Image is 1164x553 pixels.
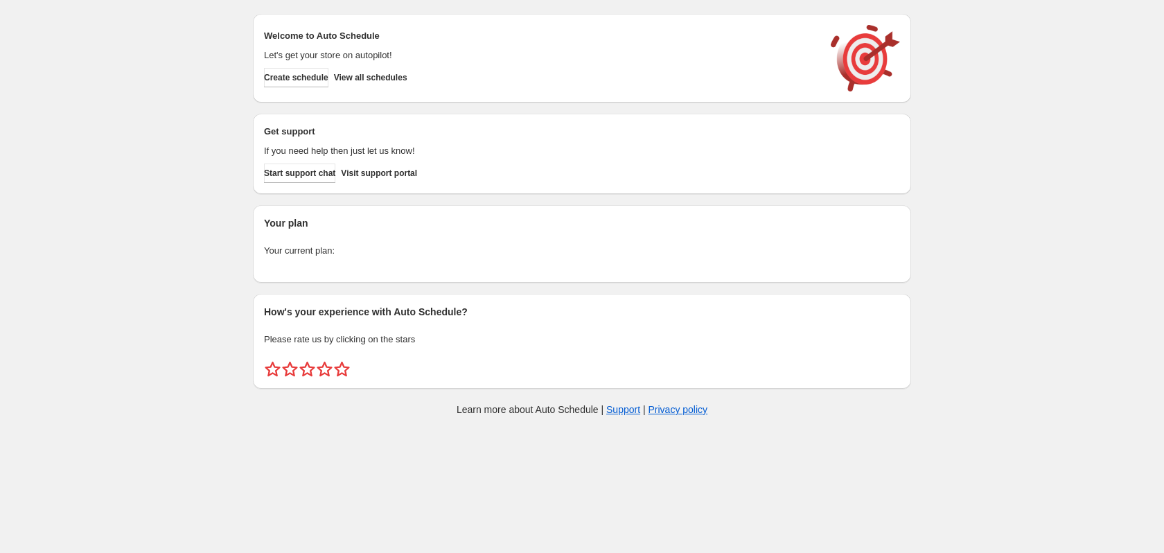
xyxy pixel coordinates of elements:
[264,125,817,139] h2: Get support
[341,168,417,179] span: Visit support portal
[264,244,900,258] p: Your current plan:
[334,68,407,87] button: View all schedules
[606,404,640,415] a: Support
[341,164,417,183] a: Visit support portal
[264,49,817,62] p: Let's get your store on autopilot!
[264,305,900,319] h2: How's your experience with Auto Schedule?
[649,404,708,415] a: Privacy policy
[264,72,328,83] span: Create schedule
[264,164,335,183] a: Start support chat
[334,72,407,83] span: View all schedules
[264,68,328,87] button: Create schedule
[264,333,900,346] p: Please rate us by clicking on the stars
[264,216,900,230] h2: Your plan
[264,168,335,179] span: Start support chat
[264,29,817,43] h2: Welcome to Auto Schedule
[457,403,707,416] p: Learn more about Auto Schedule | |
[264,144,817,158] p: If you need help then just let us know!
